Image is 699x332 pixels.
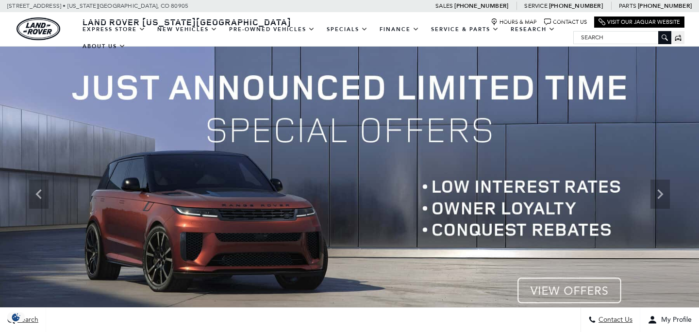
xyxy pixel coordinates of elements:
[454,2,508,10] a: [PHONE_NUMBER]
[83,16,291,28] span: Land Rover [US_STATE][GEOGRAPHIC_DATA]
[223,21,321,38] a: Pre-Owned Vehicles
[619,2,636,9] span: Parts
[640,308,699,332] button: Open user profile menu
[544,18,587,26] a: Contact Us
[435,2,453,9] span: Sales
[5,312,27,322] img: Opt-Out Icon
[321,21,374,38] a: Specials
[5,312,27,322] section: Click to Open Cookie Consent Modal
[549,2,603,10] a: [PHONE_NUMBER]
[7,2,188,9] a: [STREET_ADDRESS] • [US_STATE][GEOGRAPHIC_DATA], CO 80905
[425,21,505,38] a: Service & Parts
[17,17,60,40] img: Land Rover
[77,21,573,55] nav: Main Navigation
[77,21,151,38] a: EXPRESS STORE
[524,2,547,9] span: Service
[650,180,670,209] div: Next
[505,21,561,38] a: Research
[29,180,49,209] div: Previous
[17,17,60,40] a: land-rover
[599,18,680,26] a: Visit Our Jaguar Website
[77,16,297,28] a: Land Rover [US_STATE][GEOGRAPHIC_DATA]
[638,2,692,10] a: [PHONE_NUMBER]
[77,38,132,55] a: About Us
[491,18,537,26] a: Hours & Map
[374,21,425,38] a: Finance
[596,316,632,324] span: Contact Us
[574,32,671,43] input: Search
[657,316,692,324] span: My Profile
[151,21,223,38] a: New Vehicles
